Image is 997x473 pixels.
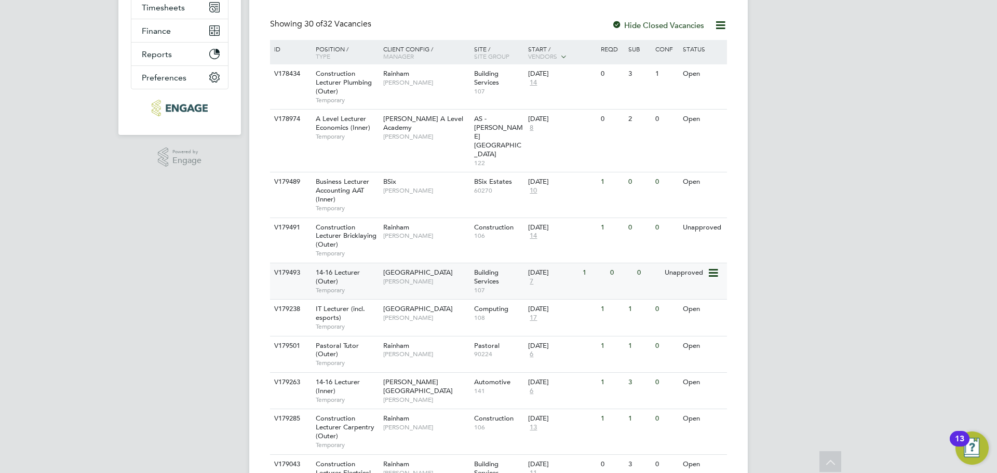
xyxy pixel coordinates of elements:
[383,460,409,468] span: Rainham
[612,20,704,30] label: Hide Closed Vacancies
[474,414,514,423] span: Construction
[598,373,625,392] div: 1
[383,78,469,87] span: [PERSON_NAME]
[172,147,201,156] span: Powered by
[383,377,453,395] span: [PERSON_NAME][GEOGRAPHIC_DATA]
[474,223,514,232] span: Construction
[528,52,557,60] span: Vendors
[316,396,378,404] span: Temporary
[528,178,596,186] div: [DATE]
[635,263,662,282] div: 0
[680,409,725,428] div: Open
[626,336,653,356] div: 1
[383,114,463,132] span: [PERSON_NAME] A Level Academy
[474,186,523,195] span: 60270
[680,40,725,58] div: Status
[316,359,378,367] span: Temporary
[608,263,635,282] div: 0
[598,40,625,58] div: Reqd
[626,64,653,84] div: 3
[598,300,625,319] div: 1
[474,377,510,386] span: Automotive
[272,172,308,192] div: V179489
[316,132,378,141] span: Temporary
[528,115,596,124] div: [DATE]
[598,172,625,192] div: 1
[528,387,535,396] span: 6
[383,232,469,240] span: [PERSON_NAME]
[474,87,523,96] span: 107
[955,439,964,452] div: 13
[626,373,653,392] div: 3
[383,52,414,60] span: Manager
[653,336,680,356] div: 0
[626,40,653,58] div: Sub
[653,218,680,237] div: 0
[316,177,369,204] span: Business Lecturer Accounting AAT (Inner)
[316,304,365,322] span: IT Lecturer (incl. esports)
[131,43,228,65] button: Reports
[528,186,538,195] span: 10
[528,314,538,322] span: 17
[598,336,625,356] div: 1
[528,78,538,87] span: 14
[653,300,680,319] div: 0
[316,341,359,359] span: Pastoral Tutor (Outer)
[471,40,526,65] div: Site /
[528,350,535,359] span: 6
[316,223,376,249] span: Construction Lecturer Bricklaying (Outer)
[316,268,360,286] span: 14-16 Lecturer (Outer)
[626,172,653,192] div: 0
[528,423,538,432] span: 13
[474,52,509,60] span: Site Group
[474,232,523,240] span: 106
[316,414,374,440] span: Construction Lecturer Carpentry (Outer)
[172,156,201,165] span: Engage
[680,172,725,192] div: Open
[626,300,653,319] div: 1
[142,26,171,36] span: Finance
[316,249,378,258] span: Temporary
[383,304,453,313] span: [GEOGRAPHIC_DATA]
[316,441,378,449] span: Temporary
[272,263,308,282] div: V179493
[272,409,308,428] div: V179285
[528,460,596,469] div: [DATE]
[383,341,409,350] span: Rainham
[653,172,680,192] div: 0
[474,341,500,350] span: Pastoral
[680,64,725,84] div: Open
[680,336,725,356] div: Open
[528,268,577,277] div: [DATE]
[316,286,378,294] span: Temporary
[272,64,308,84] div: V178434
[580,263,607,282] div: 1
[474,387,523,395] span: 141
[955,431,989,465] button: Open Resource Center, 13 new notifications
[383,423,469,431] span: [PERSON_NAME]
[383,414,409,423] span: Rainham
[526,40,598,66] div: Start /
[680,373,725,392] div: Open
[653,40,680,58] div: Conf
[528,378,596,387] div: [DATE]
[528,223,596,232] div: [DATE]
[381,40,471,65] div: Client Config /
[308,40,381,65] div: Position /
[270,19,373,30] div: Showing
[474,350,523,358] span: 90224
[383,223,409,232] span: Rainham
[626,409,653,428] div: 1
[131,66,228,89] button: Preferences
[383,69,409,78] span: Rainham
[304,19,323,29] span: 30 of
[474,314,523,322] span: 108
[653,409,680,428] div: 0
[142,73,186,83] span: Preferences
[474,268,499,286] span: Building Services
[528,414,596,423] div: [DATE]
[598,64,625,84] div: 0
[653,64,680,84] div: 1
[598,409,625,428] div: 1
[383,177,396,186] span: BSix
